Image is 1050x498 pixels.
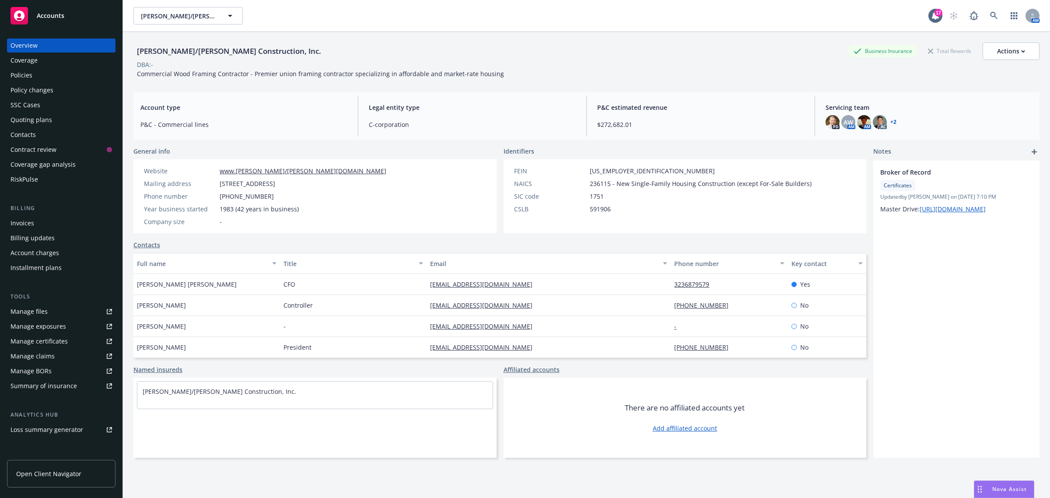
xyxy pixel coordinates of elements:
span: 236115 - New Single-Family Housing Construction (except For-Sale Builders) [590,179,812,188]
div: Full name [137,259,267,268]
a: [EMAIL_ADDRESS][DOMAIN_NAME] [430,343,539,351]
a: Manage BORs [7,364,115,378]
div: Phone number [144,192,216,201]
span: Commercial Wood Framing Contractor - Premier union framing contractor specializing in affordable ... [137,70,504,78]
span: There are no affiliated accounts yet [625,403,745,413]
span: Open Client Navigator [16,469,81,478]
a: Overview [7,39,115,53]
button: Actions [983,42,1039,60]
span: [PERSON_NAME]/[PERSON_NAME] Construction, Inc. [141,11,217,21]
a: [PERSON_NAME]/[PERSON_NAME] Construction, Inc. [143,387,296,396]
div: Drag to move [974,481,985,498]
div: CSLB [514,204,586,214]
div: Email [430,259,658,268]
span: Legal entity type [369,103,576,112]
a: [PHONE_NUMBER] [674,343,735,351]
span: 591906 [590,204,611,214]
div: Installment plans [10,261,62,275]
a: Accounts [7,4,115,28]
a: Summary of insurance [7,379,115,393]
span: [STREET_ADDRESS] [220,179,275,188]
a: Coverage gap analysis [7,158,115,172]
div: Policies [10,68,32,82]
a: SSC Cases [7,98,115,112]
a: Policies [7,68,115,82]
a: www.[PERSON_NAME]/[PERSON_NAME][DOMAIN_NAME] [220,167,386,175]
div: FEIN [514,166,586,175]
span: [PERSON_NAME] [137,322,186,331]
div: RiskPulse [10,172,38,186]
span: Accounts [37,12,64,19]
div: DBA: - [137,60,153,69]
a: Account charges [7,246,115,260]
a: Installment plans [7,261,115,275]
span: - [283,322,286,331]
div: Phone number [674,259,775,268]
a: Report a Bug [965,7,983,25]
button: Nova Assist [974,480,1034,498]
div: SSC Cases [10,98,40,112]
a: Manage exposures [7,319,115,333]
div: Billing [7,204,115,213]
span: Identifiers [504,147,534,156]
div: Year business started [144,204,216,214]
span: CFO [283,280,295,289]
a: [URL][DOMAIN_NAME] [920,205,986,213]
span: Account type [140,103,347,112]
button: Title [280,253,427,274]
div: Website [144,166,216,175]
div: Manage claims [10,349,55,363]
div: NAICS [514,179,586,188]
span: 1983 (42 years in business) [220,204,299,214]
p: Master Drive: [880,204,1032,214]
span: General info [133,147,170,156]
a: Invoices [7,216,115,230]
div: Contacts [10,128,36,142]
span: Nova Assist [992,485,1027,493]
a: Quoting plans [7,113,115,127]
div: 17 [934,9,942,17]
div: Analytics hub [7,410,115,419]
div: Policy changes [10,83,53,97]
span: Yes [800,280,810,289]
span: AW [843,118,853,127]
a: add [1029,147,1039,157]
div: Contract review [10,143,56,157]
span: Broker of Record [880,168,1010,177]
a: - [674,322,683,330]
span: President [283,343,311,352]
button: Email [427,253,671,274]
button: Key contact [788,253,866,274]
button: Phone number [671,253,788,274]
div: Manage exposures [10,319,66,333]
span: No [800,301,808,310]
a: +2 [890,119,896,125]
div: Quoting plans [10,113,52,127]
span: Certificates [884,182,912,189]
span: [PERSON_NAME] [PERSON_NAME] [137,280,237,289]
span: $272,682.01 [597,120,804,129]
a: Coverage [7,53,115,67]
span: No [800,322,808,331]
div: Broker of RecordCertificatesUpdatedby [PERSON_NAME] on [DATE] 7:10 PMMaster Drive:[URL][DOMAIN_NAME] [873,161,1039,221]
div: Invoices [10,216,34,230]
button: [PERSON_NAME]/[PERSON_NAME] Construction, Inc. [133,7,243,25]
div: Actions [997,43,1025,60]
a: Named insureds [133,365,182,374]
a: [EMAIL_ADDRESS][DOMAIN_NAME] [430,301,539,309]
a: Loss summary generator [7,423,115,437]
span: P&C - Commercial lines [140,120,347,129]
span: [PERSON_NAME] [137,301,186,310]
div: Loss summary generator [10,423,83,437]
div: Business Insurance [849,46,917,56]
button: Full name [133,253,280,274]
a: Affiliated accounts [504,365,560,374]
div: Coverage [10,53,38,67]
div: SIC code [514,192,586,201]
a: 3236879579 [674,280,716,288]
div: Manage BORs [10,364,52,378]
span: [PHONE_NUMBER] [220,192,274,201]
div: Coverage gap analysis [10,158,76,172]
a: Add affiliated account [653,424,717,433]
div: Summary of insurance [10,379,77,393]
